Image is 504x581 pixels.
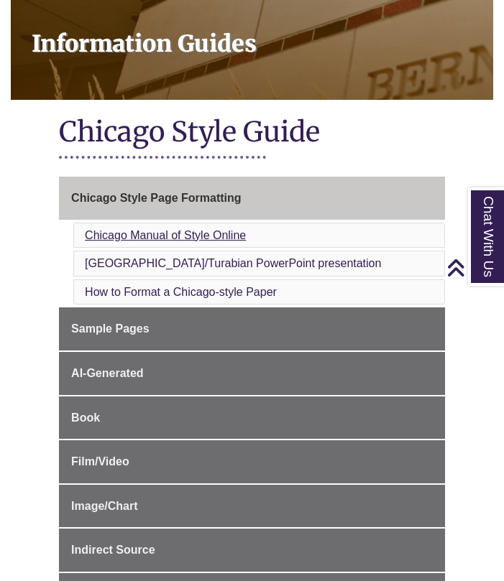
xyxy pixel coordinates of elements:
[59,529,445,572] a: Indirect Source
[59,307,445,350] a: Sample Pages
[71,455,129,468] span: Film/Video
[71,544,155,556] span: Indirect Source
[85,286,277,298] a: How to Format a Chicago-style Paper
[85,229,246,241] a: Chicago Manual of Style Online
[59,352,445,395] a: AI-Generated
[59,177,445,220] a: Chicago Style Page Formatting
[446,258,500,277] a: Back to Top
[59,114,445,152] h1: Chicago Style Guide
[71,192,241,204] span: Chicago Style Page Formatting
[59,396,445,440] a: Book
[59,440,445,483] a: Film/Video
[71,322,150,335] span: Sample Pages
[71,367,143,379] span: AI-Generated
[59,485,445,528] a: Image/Chart
[71,412,100,424] span: Book
[71,500,137,512] span: Image/Chart
[85,257,381,269] a: [GEOGRAPHIC_DATA]/Turabian PowerPoint presentation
